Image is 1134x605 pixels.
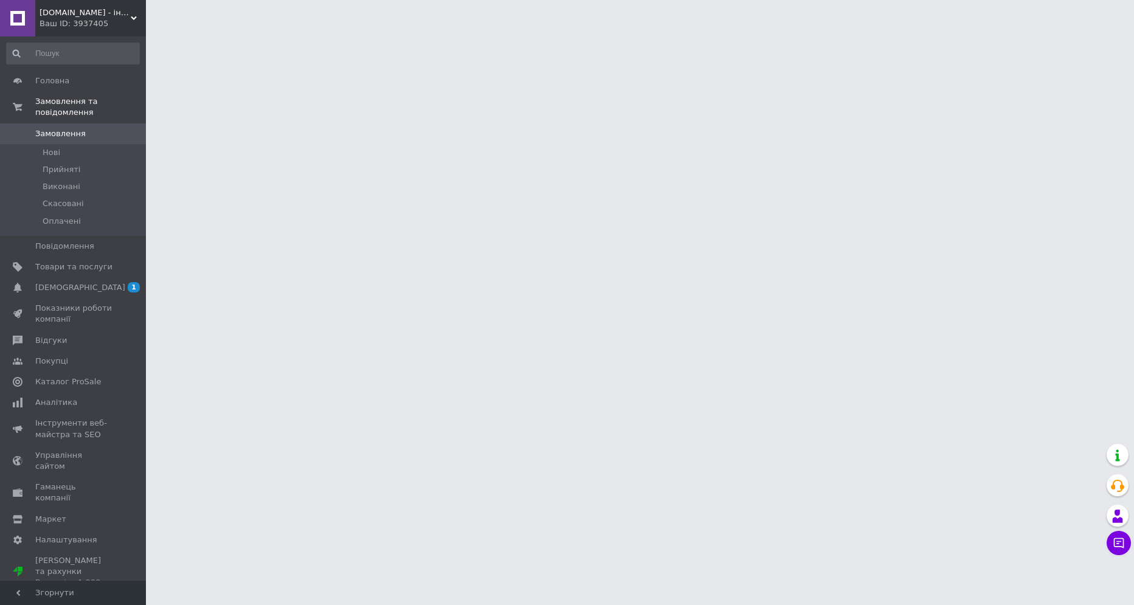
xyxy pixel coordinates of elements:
[35,482,112,503] span: Гаманець компанії
[40,7,131,18] span: GoForest.shop - інтернет-магазин туристичного спорядження
[43,181,80,192] span: Виконані
[128,282,140,292] span: 1
[35,514,66,525] span: Маркет
[35,335,67,346] span: Відгуки
[35,282,125,293] span: [DEMOGRAPHIC_DATA]
[35,555,112,589] span: [PERSON_NAME] та рахунки
[43,164,80,175] span: Прийняті
[35,128,86,139] span: Замовлення
[35,75,69,86] span: Головна
[6,43,140,64] input: Пошук
[35,96,146,118] span: Замовлення та повідомлення
[35,577,112,588] div: Prom мікс 1 000
[35,356,68,367] span: Покупці
[43,147,60,158] span: Нові
[35,241,94,252] span: Повідомлення
[35,397,77,408] span: Аналітика
[35,303,112,325] span: Показники роботи компанії
[35,418,112,440] span: Інструменти веб-майстра та SEO
[35,534,97,545] span: Налаштування
[35,376,101,387] span: Каталог ProSale
[40,18,146,29] div: Ваш ID: 3937405
[1107,531,1131,555] button: Чат з покупцем
[35,450,112,472] span: Управління сайтом
[35,261,112,272] span: Товари та послуги
[43,198,84,209] span: Скасовані
[43,216,81,227] span: Оплачені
